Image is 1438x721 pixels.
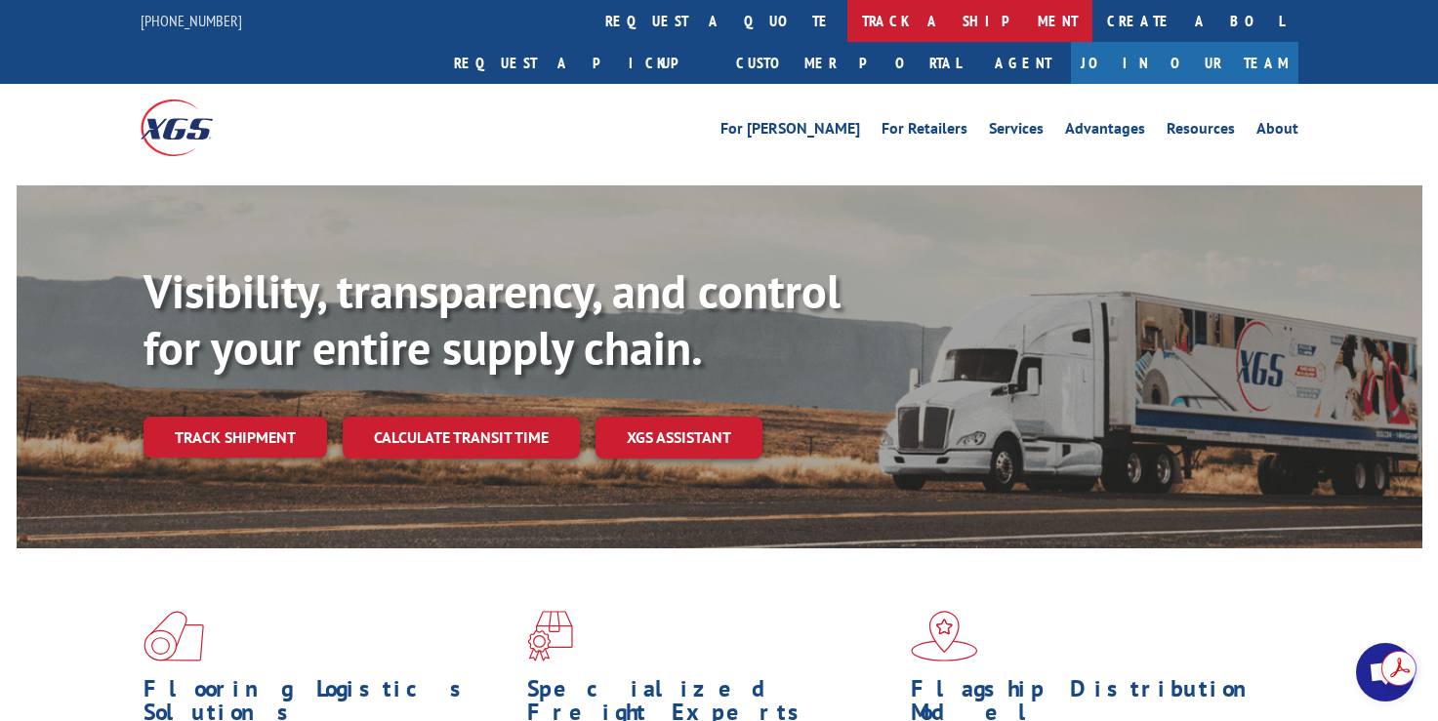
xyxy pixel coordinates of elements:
a: Join Our Team [1071,42,1298,84]
b: Visibility, transparency, and control for your entire supply chain. [144,260,841,378]
a: Customer Portal [721,42,975,84]
a: Advantages [1065,121,1145,142]
a: Services [989,121,1044,142]
img: xgs-icon-total-supply-chain-intelligence-red [144,611,204,661]
a: For Retailers [882,121,967,142]
a: [PHONE_NUMBER] [141,11,242,30]
a: About [1256,121,1298,142]
a: Resources [1167,121,1235,142]
a: Calculate transit time [343,417,580,459]
a: Request a pickup [439,42,721,84]
img: xgs-icon-focused-on-flooring-red [527,611,573,661]
a: XGS ASSISTANT [596,417,762,459]
a: Agent [975,42,1071,84]
a: Track shipment [144,417,327,458]
div: Open chat [1356,643,1415,701]
a: For [PERSON_NAME] [720,121,860,142]
img: xgs-icon-flagship-distribution-model-red [911,611,978,661]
